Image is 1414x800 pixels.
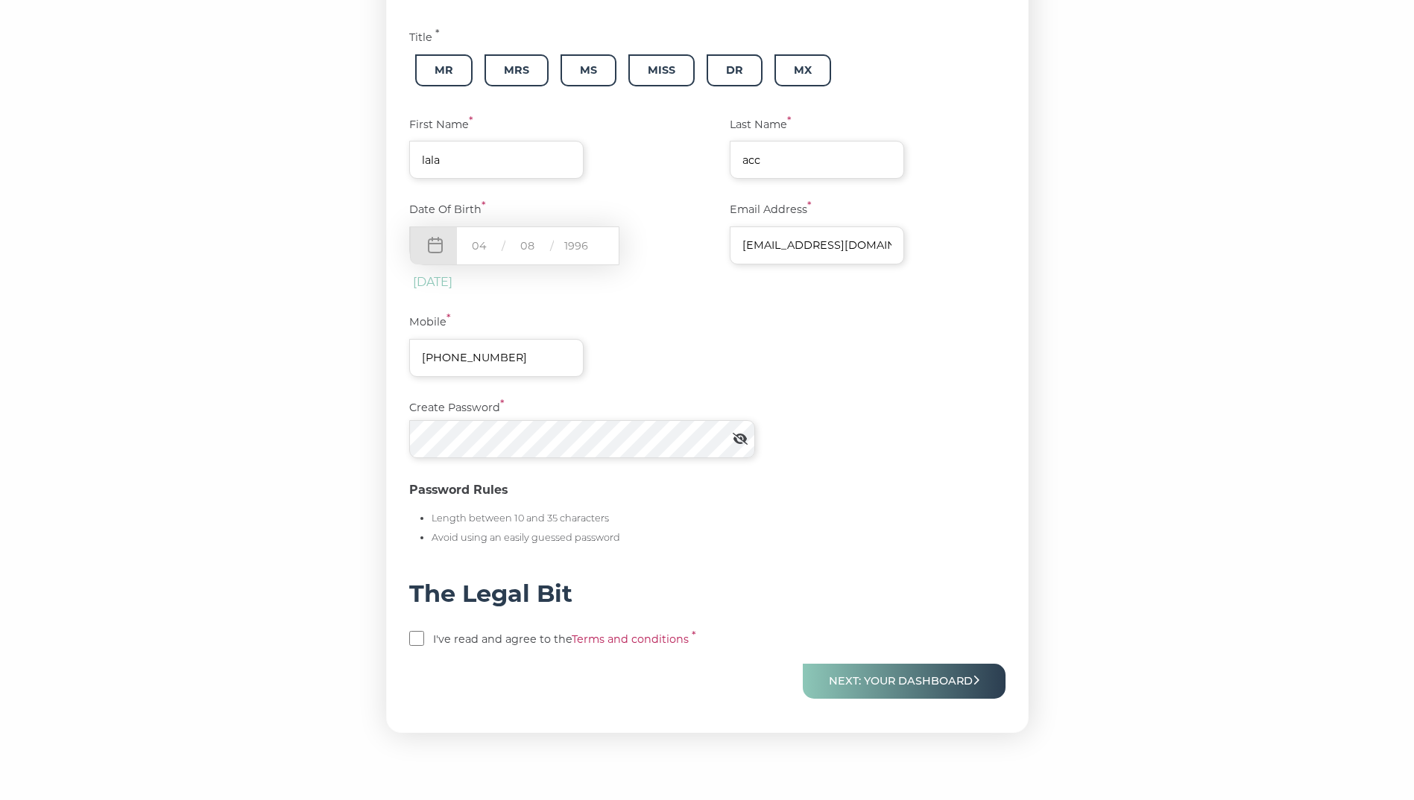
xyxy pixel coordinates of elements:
h4: The Legal Bit [409,579,1006,609]
label: Last Name [730,116,1006,133]
strong: Password Rules [409,483,508,497]
label: Date Of Birth [409,201,685,218]
input: MM [505,236,550,255]
input: xxxxx xxx xxx [409,339,584,377]
li: Avoid using an easily guessed password [432,530,620,546]
button: Next: Your Dashboard [803,664,1006,699]
input: First Name [409,141,584,179]
label: Create Password [409,399,521,416]
label: I've read and agree to the [433,631,768,648]
li: Length between 10 and 35 characters [432,511,620,527]
span: Dr [707,54,763,86]
span: Mx [774,54,831,86]
span: Mr [415,54,473,86]
input: DD [457,236,502,255]
input: Last Name [730,141,904,179]
label: First Name [409,116,685,133]
label: Email Address [730,201,1006,218]
a: Terms and conditions [572,632,689,646]
input: aname@company.com [730,226,904,264]
span: Mrs [485,54,549,86]
input: YYYY [554,236,599,255]
div: / / [409,226,619,265]
label: Mobile [409,314,1006,331]
span: [DATE] [413,275,452,289]
span: Ms [561,54,616,86]
span: Title [409,31,432,44]
span: Miss [628,54,695,86]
